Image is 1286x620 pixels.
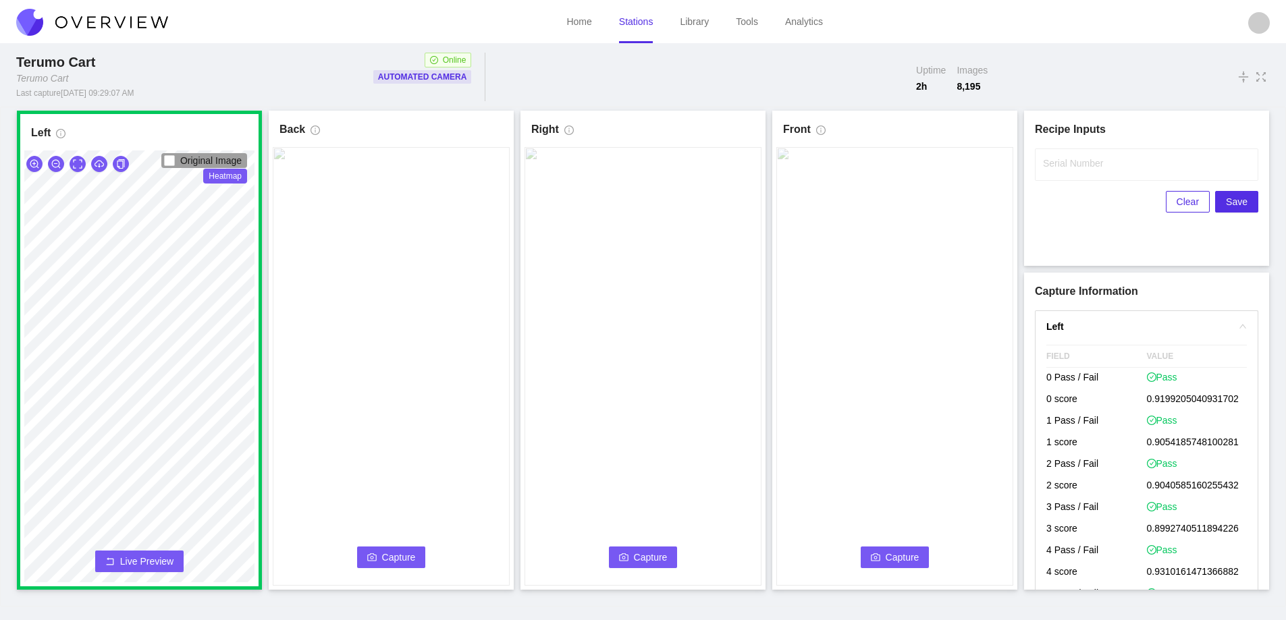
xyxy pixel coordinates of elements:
[1035,121,1258,138] h1: Recipe Inputs
[279,121,305,138] h1: Back
[1046,345,1147,367] span: FIELD
[70,156,86,172] button: expand
[957,63,988,77] span: Images
[1147,432,1248,454] p: 0.9054185748100281
[1147,416,1156,425] span: check-circle
[609,546,678,568] button: cameraCapture
[1166,191,1210,213] button: Clear
[31,125,51,141] h1: Left
[1036,311,1258,342] div: rightLeft
[382,550,416,565] span: Capture
[367,553,377,563] span: camera
[95,159,104,170] span: cloud-download
[120,555,173,568] span: Live Preview
[443,53,466,67] span: Online
[1147,519,1248,540] p: 0.8992740511894226
[1046,454,1147,476] p: 2 Pass / Fail
[30,159,39,170] span: zoom-in
[1046,519,1147,540] p: 3 score
[1237,69,1250,85] span: vertical-align-middle
[1043,157,1103,170] label: Serial Number
[16,53,101,72] div: Terumo Cart
[1147,372,1156,382] span: check-circle
[1147,457,1177,470] span: Pass
[48,156,64,172] button: zoom-out
[203,169,247,184] span: Heatmap
[1046,368,1147,389] p: 0 Pass / Fail
[916,80,946,93] span: 2 h
[1147,389,1248,411] p: 0.9199205040931702
[16,55,95,69] span: Terumo Cart
[73,159,82,170] span: expand
[430,56,438,64] span: check-circle
[1147,586,1177,600] span: Pass
[871,553,880,563] span: camera
[1046,540,1147,562] p: 4 Pass / Fail
[1147,588,1156,598] span: check-circle
[785,16,823,27] a: Analytics
[1046,584,1147,605] p: 5 Pass / Fail
[1255,69,1267,84] span: fullscreen
[1147,459,1156,468] span: check-circle
[56,129,65,144] span: info-circle
[1046,562,1147,584] p: 4 score
[1147,562,1248,584] p: 0.9310161471366882
[113,156,129,172] button: copy
[957,80,988,93] span: 8,195
[861,546,930,568] button: cameraCapture
[566,16,591,27] a: Home
[1226,194,1248,209] span: Save
[1239,322,1247,331] span: right
[26,156,43,172] button: zoom-in
[619,553,628,563] span: camera
[1147,370,1177,384] span: Pass
[1215,191,1258,213] button: Save
[16,9,168,36] img: Overview
[91,156,107,172] button: cloud-download
[105,557,115,567] span: rollback
[1046,389,1147,411] p: 0 score
[1147,500,1177,513] span: Pass
[378,70,467,84] p: Automated Camera
[1147,414,1177,427] span: Pass
[531,121,559,138] h1: Right
[783,121,811,138] h1: Front
[95,551,184,572] button: rollbackLive Preview
[116,159,126,170] span: copy
[1046,497,1147,519] p: 3 Pass / Fail
[180,155,242,166] span: Original Image
[16,88,134,98] div: Last capture [DATE] 09:29:07 AM
[564,125,574,140] span: info-circle
[51,159,61,170] span: zoom-out
[736,16,758,27] a: Tools
[1046,476,1147,497] p: 2 score
[1147,543,1177,557] span: Pass
[619,16,653,27] a: Stations
[816,125,826,140] span: info-circle
[1177,194,1199,209] span: Clear
[357,546,426,568] button: cameraCapture
[1046,319,1231,334] h4: Left
[1035,283,1258,300] h1: Capture Information
[1046,432,1147,454] p: 1 score
[680,16,709,27] a: Library
[311,125,320,140] span: info-circle
[634,550,668,565] span: Capture
[1046,411,1147,432] p: 1 Pass / Fail
[16,72,68,85] div: Terumo Cart
[916,63,946,77] span: Uptime
[1147,545,1156,555] span: check-circle
[886,550,919,565] span: Capture
[1147,345,1248,367] span: VALUE
[1147,476,1248,497] p: 0.9040585160255432
[1147,502,1156,511] span: check-circle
